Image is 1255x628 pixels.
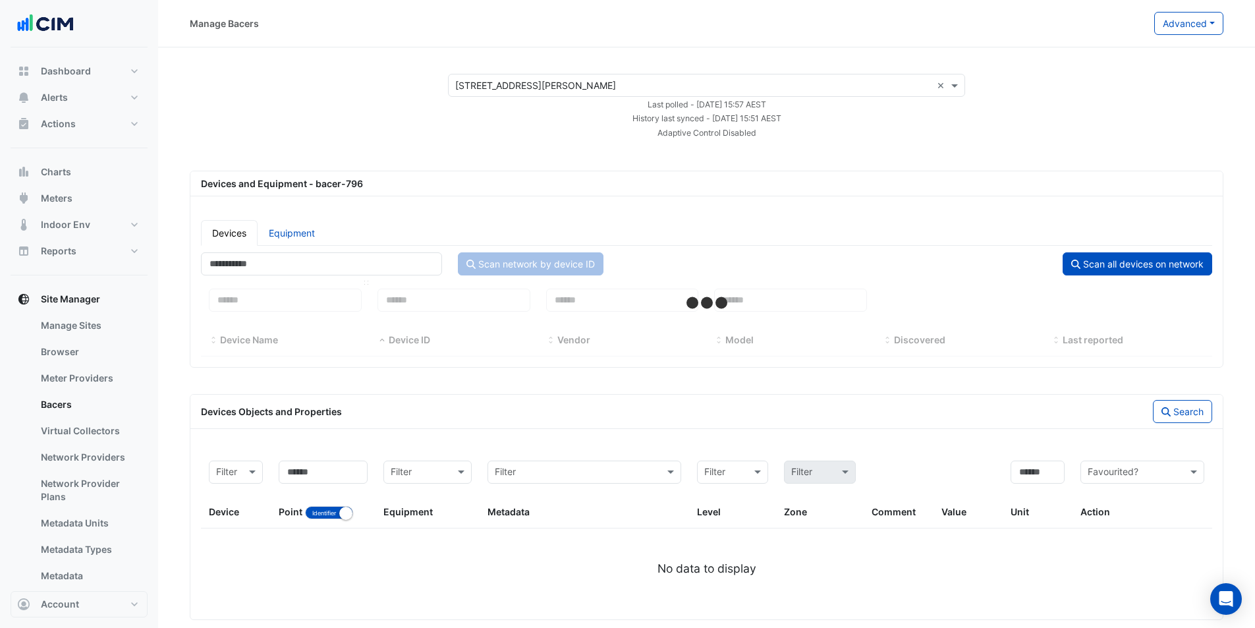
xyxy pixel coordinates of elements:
span: Model [714,335,723,346]
a: Virtual Collectors [30,418,148,444]
div: Please select Filter first [776,461,863,484]
div: No data to display [201,560,1212,577]
span: Vendor [546,335,555,346]
a: Manage Sites [30,312,148,339]
span: Meters [41,192,72,205]
button: Indoor Env [11,212,148,238]
small: Thu 21-Aug-2025 15:57 AEST [648,100,766,109]
button: Account [11,591,148,617]
span: Action [1080,506,1110,517]
a: Meter Providers [30,365,148,391]
span: Clear [937,78,948,92]
button: Search [1153,400,1212,423]
button: Advanced [1154,12,1223,35]
button: Site Manager [11,286,148,312]
span: Vendor [557,334,590,345]
span: Indoor Env [41,218,90,231]
a: Meters [30,589,148,615]
button: Alerts [11,84,148,111]
button: Dashboard [11,58,148,84]
button: Reports [11,238,148,264]
div: Devices and Equipment - bacer-796 [193,177,1220,190]
a: Browser [30,339,148,365]
app-icon: Charts [17,165,30,179]
a: Network Providers [30,444,148,471]
span: Device Name [220,334,278,345]
app-icon: Dashboard [17,65,30,78]
span: Point [279,506,302,517]
app-icon: Indoor Env [17,218,30,231]
div: Manage Bacers [190,16,259,30]
button: Actions [11,111,148,137]
span: Value [941,506,966,517]
small: Adaptive Control Disabled [657,128,756,138]
span: Zone [784,506,807,517]
span: Metadata [488,506,530,517]
span: Charts [41,165,71,179]
a: Metadata [30,563,148,589]
span: Last reported [1051,335,1061,346]
span: Model [725,334,754,345]
span: Equipment [383,506,433,517]
span: Devices Objects and Properties [201,406,342,417]
a: Metadata Types [30,536,148,563]
span: Account [41,598,79,611]
button: Meters [11,185,148,212]
span: Level [697,506,721,517]
a: Bacers [30,391,148,418]
span: Device Name [209,335,218,346]
app-icon: Meters [17,192,30,205]
span: Alerts [41,91,68,104]
span: Dashboard [41,65,91,78]
ui-switch: Toggle between object name and object identifier [305,506,353,517]
div: Open Intercom Messenger [1210,583,1242,615]
app-icon: Reports [17,244,30,258]
img: Company Logo [16,11,75,37]
a: Devices [201,220,258,246]
button: Charts [11,159,148,185]
a: Metadata Units [30,510,148,536]
a: Equipment [258,220,326,246]
span: Device [209,506,239,517]
span: Discovered [883,335,892,346]
span: Site Manager [41,293,100,306]
a: Network Provider Plans [30,471,148,510]
button: Scan all devices on network [1063,252,1212,275]
app-icon: Site Manager [17,293,30,306]
app-icon: Actions [17,117,30,130]
span: Last reported [1063,334,1123,345]
span: Comment [872,506,916,517]
span: Unit [1011,506,1029,517]
app-icon: Alerts [17,91,30,104]
small: Thu 21-Aug-2025 15:51 AEST [632,113,781,123]
span: Actions [41,117,76,130]
span: Device ID [389,334,430,345]
span: Reports [41,244,76,258]
span: Discovered [894,334,945,345]
span: Device ID [377,335,387,346]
